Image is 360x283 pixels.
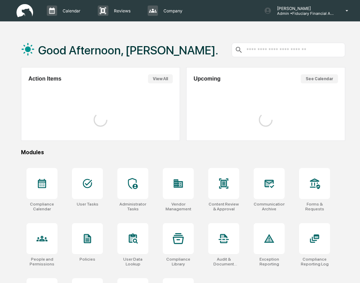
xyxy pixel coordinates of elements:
[299,257,330,266] div: Compliance Reporting Log
[117,202,148,211] div: Administrator Tasks
[27,202,57,211] div: Compliance Calendar
[272,6,336,11] p: [PERSON_NAME]
[299,202,330,211] div: Forms & Requests
[28,76,61,82] h2: Action Items
[80,257,95,262] div: Policies
[17,4,33,18] img: logo
[77,202,98,207] div: User Tasks
[38,43,218,57] h1: Good Afternoon, [PERSON_NAME].
[163,202,194,211] div: Vendor Management
[27,257,57,266] div: People and Permissions
[57,8,84,13] p: Calendar
[158,8,186,13] p: Company
[254,257,285,266] div: Exception Reporting
[148,74,173,83] button: View All
[117,257,148,266] div: User Data Lookup
[301,74,338,83] button: See Calendar
[272,11,336,16] p: Admin • Fiduciary Financial Advisors
[193,76,220,82] h2: Upcoming
[108,8,134,13] p: Reviews
[208,257,239,266] div: Audit & Document Logs
[21,149,345,156] div: Modules
[163,257,194,266] div: Compliance Library
[254,202,285,211] div: Communications Archive
[208,202,239,211] div: Content Review & Approval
